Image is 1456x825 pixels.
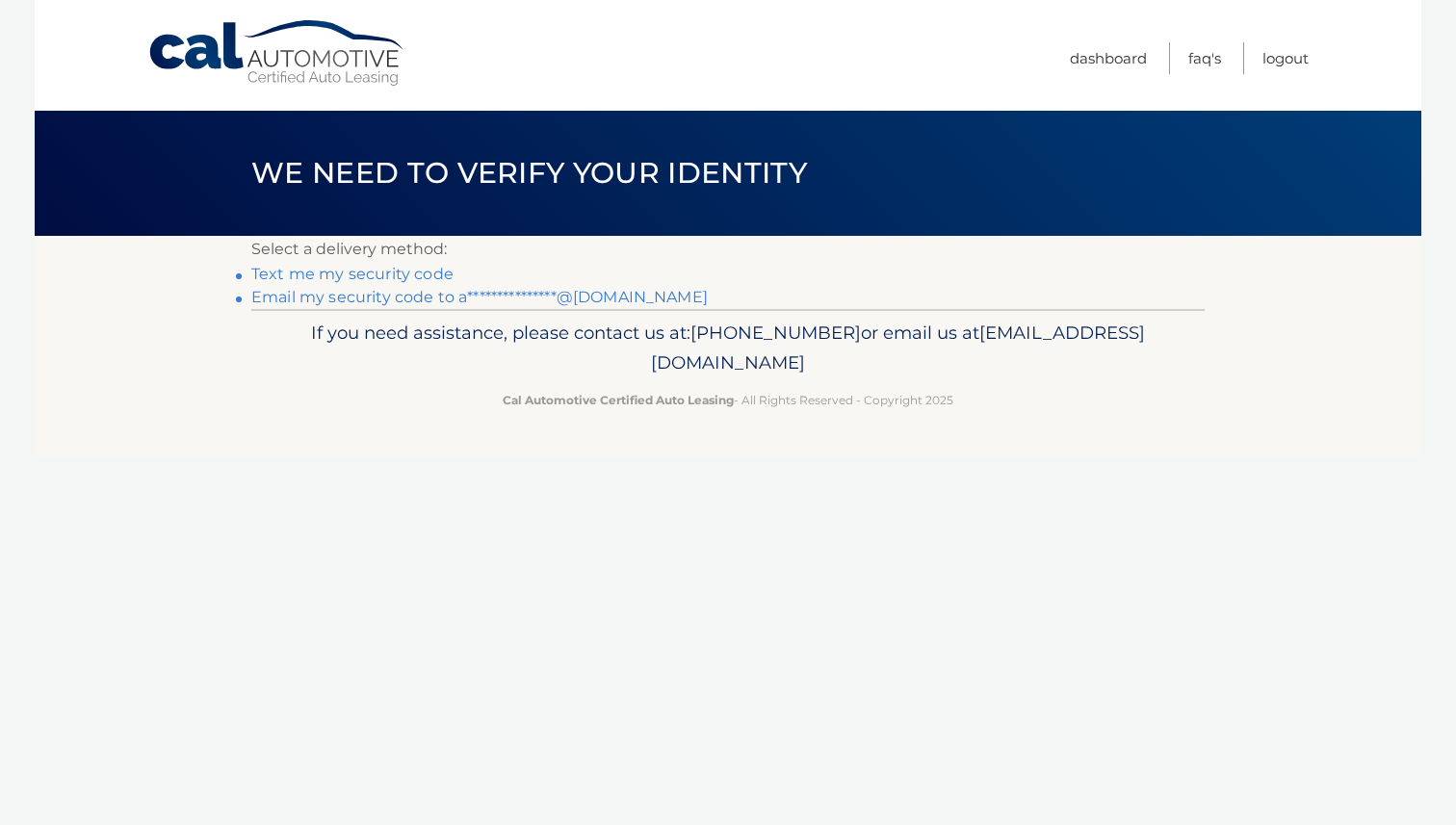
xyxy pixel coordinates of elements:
p: If you need assistance, please contact us at: or email us at [264,318,1192,379]
a: FAQ's [1188,42,1221,74]
a: Logout [1262,42,1309,74]
a: Cal Automotive [147,19,407,88]
p: - All Rights Reserved - Copyright 2025 [264,390,1192,410]
a: Dashboard [1070,42,1147,74]
p: Select a delivery method: [251,236,1205,263]
strong: Cal Automotive Certified Auto Leasing [503,393,734,407]
span: [PHONE_NUMBER] [690,322,861,344]
a: Text me my security code [251,265,454,283]
span: We need to verify your identity [251,155,807,191]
